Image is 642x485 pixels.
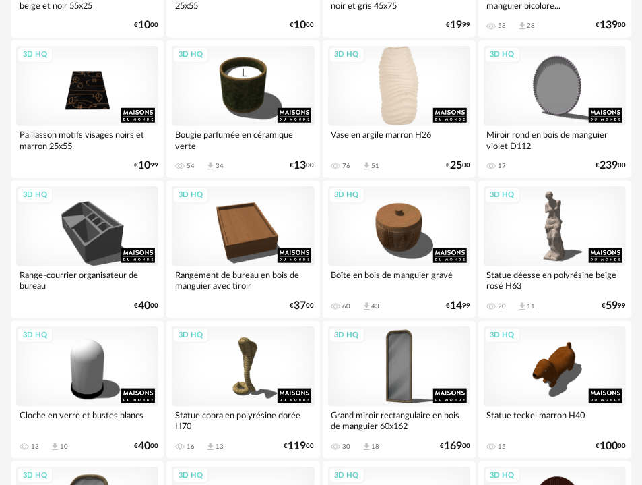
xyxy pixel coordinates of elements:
div: 3D HQ [329,327,365,344]
div: 3D HQ [329,47,365,63]
div: Cloche en verre et bustes blancs [16,407,158,434]
span: 10 [138,161,150,170]
div: 3D HQ [17,47,53,63]
div: 60 [343,302,351,310]
div: 54 [187,162,195,170]
div: 3D HQ [484,467,521,484]
div: 3D HQ [484,327,521,344]
a: 3D HQ Bougie parfumée en céramique verte 54 Download icon 34 €1300 [166,40,319,178]
div: 17 [499,162,507,170]
div: € 99 [446,21,470,30]
a: 3D HQ Range-courrier organisateur de bureau €4000 [11,181,164,318]
div: Statue cobra en polyrésine dorée H70 [172,407,314,434]
span: 139 [600,21,618,30]
div: 34 [216,162,224,170]
div: 28 [527,22,536,30]
span: Download icon [362,442,372,452]
div: 3D HQ [172,327,209,344]
span: 119 [288,442,307,451]
a: 3D HQ Boîte en bois de manguier gravé 60 Download icon 43 €1499 [323,181,476,318]
div: 3D HQ [329,187,365,204]
div: 3D HQ [172,467,209,484]
div: 18 [372,443,380,451]
div: 13 [31,443,39,451]
div: Paillasson motifs visages noirs et marron 25x55 [16,126,158,153]
div: € 00 [596,21,626,30]
div: 13 [216,443,224,451]
div: € 00 [134,21,158,30]
div: Bougie parfumée en céramique verte [172,126,314,153]
div: € 99 [134,161,158,170]
div: 51 [372,162,380,170]
span: 100 [600,442,618,451]
div: Rangement de bureau en bois de manguier avec tiroir [172,266,314,293]
div: € 00 [134,442,158,451]
a: 3D HQ Statue teckel marron H40 15 €10000 [478,321,631,459]
span: 25 [450,161,462,170]
div: € 99 [446,302,470,310]
div: Vase en argile marron H26 [328,126,470,153]
div: 3D HQ [484,187,521,204]
a: 3D HQ Statue cobra en polyrésine dorée H70 16 Download icon 13 €11900 [166,321,319,459]
a: 3D HQ Vase en argile marron H26 76 Download icon 51 €2500 [323,40,476,178]
span: 14 [450,302,462,310]
div: 3D HQ [17,467,53,484]
div: € 00 [596,442,626,451]
span: 169 [444,442,462,451]
div: 11 [527,302,536,310]
div: 3D HQ [17,187,53,204]
span: Download icon [205,442,216,452]
span: Download icon [362,302,372,312]
div: € 00 [290,161,315,170]
div: € 00 [134,302,158,310]
div: Range-courrier organisateur de bureau [16,266,158,293]
span: 59 [606,302,618,310]
span: Download icon [50,442,60,452]
div: 58 [499,22,507,30]
span: 40 [138,302,150,310]
a: 3D HQ Cloche en verre et bustes blancs 13 Download icon 10 €4000 [11,321,164,459]
span: 40 [138,442,150,451]
span: 10 [294,21,307,30]
div: Miroir rond en bois de manguier violet D112 [484,126,626,153]
div: € 00 [290,21,315,30]
div: 16 [187,443,195,451]
a: 3D HQ Statue déesse en polyrésine beige rosé H63 20 Download icon 11 €5999 [478,181,631,318]
div: Statue déesse en polyrésine beige rosé H63 [484,266,626,293]
span: Download icon [205,161,216,171]
div: 3D HQ [172,47,209,63]
div: 3D HQ [484,47,521,63]
a: 3D HQ Paillasson motifs visages noirs et marron 25x55 €1099 [11,40,164,178]
a: 3D HQ Miroir rond en bois de manguier violet D112 17 €23900 [478,40,631,178]
div: € 00 [284,442,315,451]
span: Download icon [362,161,372,171]
div: 30 [343,443,351,451]
span: 10 [138,21,150,30]
div: 3D HQ [329,467,365,484]
div: € 00 [446,161,470,170]
span: 13 [294,161,307,170]
div: € 00 [290,302,315,310]
div: 10 [60,443,68,451]
div: € 99 [602,302,626,310]
div: 3D HQ [172,187,209,204]
div: 43 [372,302,380,310]
span: Download icon [517,302,527,312]
div: Statue teckel marron H40 [484,407,626,434]
span: 239 [600,161,618,170]
div: Boîte en bois de manguier gravé [328,266,470,293]
div: 20 [499,302,507,310]
div: € 00 [440,442,470,451]
div: 15 [499,443,507,451]
span: Download icon [517,21,527,31]
a: 3D HQ Grand miroir rectangulaire en bois de manguier 60x162 30 Download icon 18 €16900 [323,321,476,459]
div: 76 [343,162,351,170]
div: 3D HQ [17,327,53,344]
div: € 00 [596,161,626,170]
a: 3D HQ Rangement de bureau en bois de manguier avec tiroir €3700 [166,181,319,318]
span: 19 [450,21,462,30]
div: Grand miroir rectangulaire en bois de manguier 60x162 [328,407,470,434]
span: 37 [294,302,307,310]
